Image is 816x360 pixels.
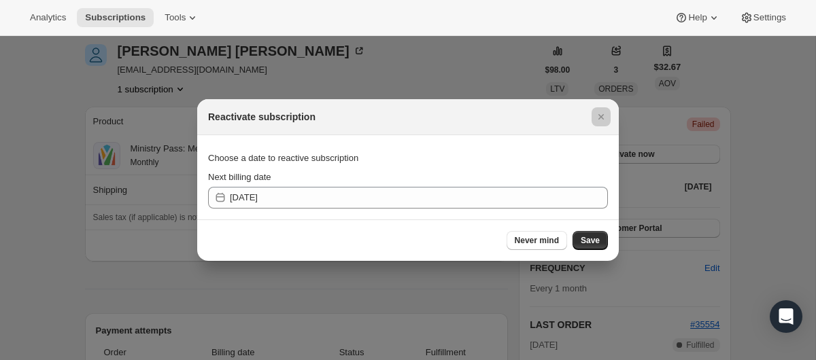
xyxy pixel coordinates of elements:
button: Help [666,8,728,27]
span: Subscriptions [85,12,146,23]
button: Tools [156,8,207,27]
button: Save [573,231,608,250]
span: Never mind [515,235,559,246]
span: Analytics [30,12,66,23]
span: Next billing date [208,172,271,182]
span: Save [581,235,600,246]
button: Close [592,107,611,126]
span: Help [688,12,707,23]
button: Settings [732,8,794,27]
div: Choose a date to reactive subscription [208,146,608,170]
button: Never mind [507,231,567,250]
span: Tools [165,12,186,23]
button: Subscriptions [77,8,154,27]
span: Settings [753,12,786,23]
h2: Reactivate subscription [208,110,316,124]
button: Analytics [22,8,74,27]
div: Open Intercom Messenger [770,300,802,333]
